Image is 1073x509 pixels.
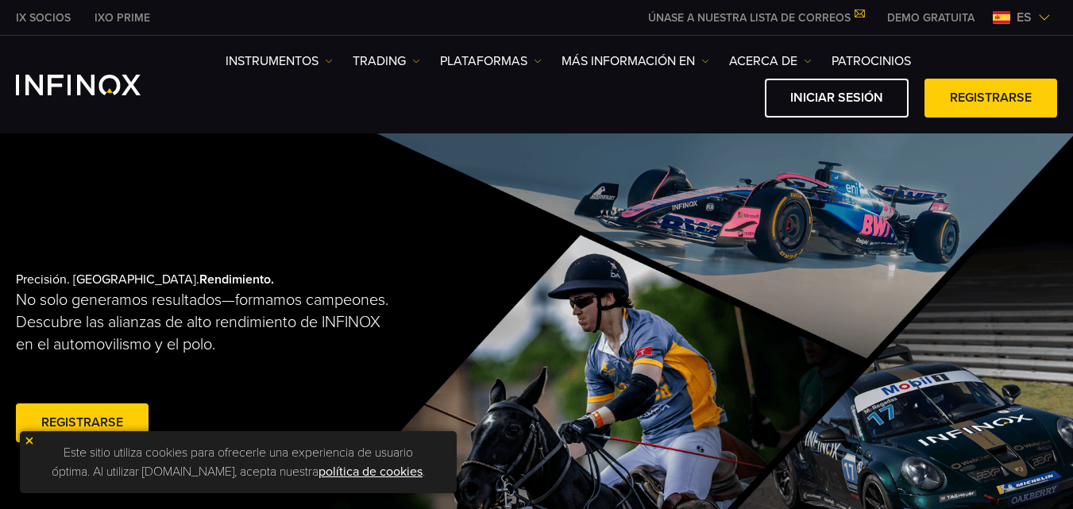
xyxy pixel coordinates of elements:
a: ÚNASE A NUESTRA LISTA DE CORREOS [636,11,875,25]
strong: Rendimiento. [199,272,274,287]
a: política de cookies [318,464,423,480]
a: INFINOX Logo [16,75,178,95]
a: PLATAFORMAS [440,52,542,71]
a: Registrarse [16,403,149,442]
a: TRADING [353,52,420,71]
a: Iniciar sesión [765,79,909,118]
a: INFINOX MENU [875,10,986,26]
a: Más información en [562,52,709,71]
p: No solo generamos resultados—formamos campeones. Descubre las alianzas de alto rendimiento de INF... [16,289,391,356]
a: Registrarse [924,79,1057,118]
a: INFINOX [4,10,83,26]
a: Instrumentos [226,52,333,71]
div: Precisión. [GEOGRAPHIC_DATA]. [16,246,484,472]
img: yellow close icon [24,435,35,446]
a: ACERCA DE [729,52,812,71]
span: es [1010,8,1038,27]
p: Este sitio utiliza cookies para ofrecerle una experiencia de usuario óptima. Al utilizar [DOMAIN_... [28,439,449,485]
a: Patrocinios [832,52,911,71]
a: INFINOX [83,10,162,26]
